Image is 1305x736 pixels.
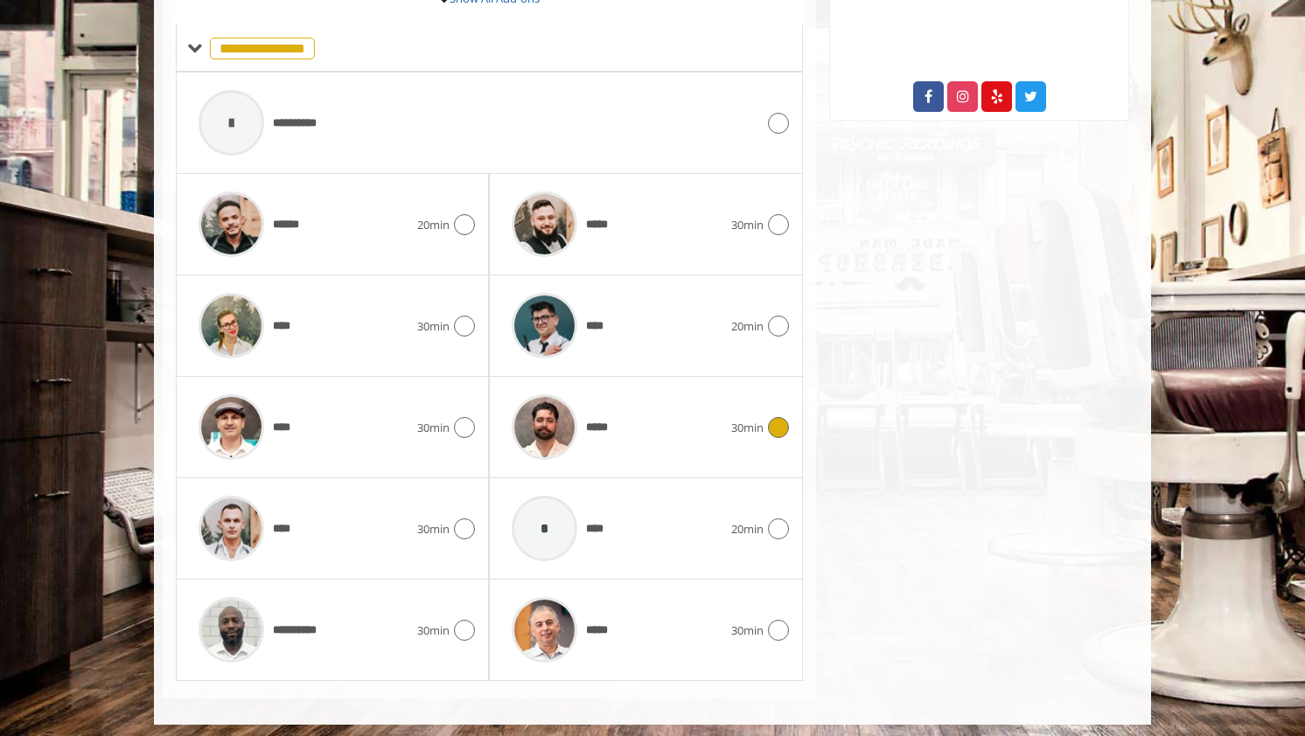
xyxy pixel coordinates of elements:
span: 30min [731,216,764,234]
span: 30min [417,621,450,640]
span: 20min [417,216,450,234]
span: 30min [417,520,450,538]
span: 30min [417,317,450,336]
span: 30min [417,419,450,437]
span: 20min [731,317,764,336]
span: 20min [731,520,764,538]
span: 30min [731,419,764,437]
span: 30min [731,621,764,640]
